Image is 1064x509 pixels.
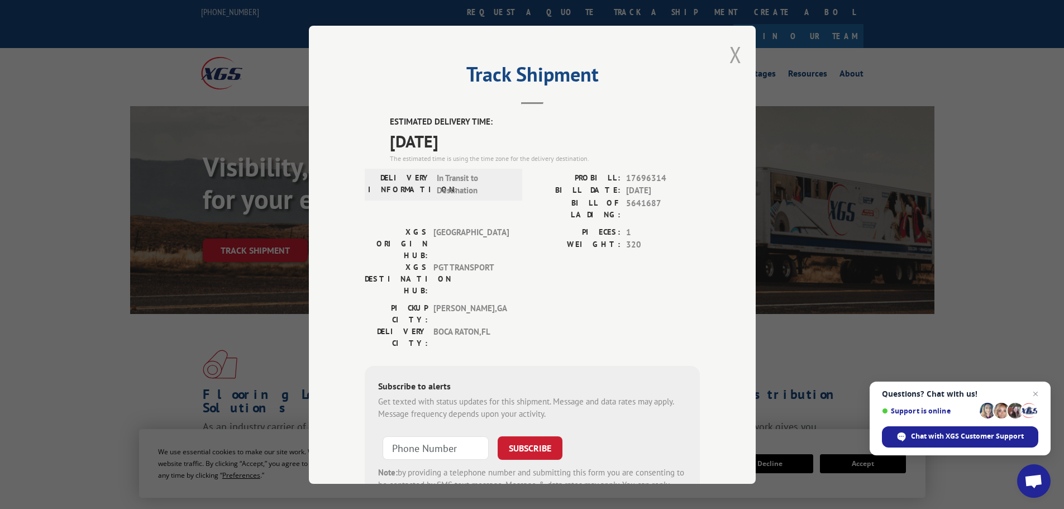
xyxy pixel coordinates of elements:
label: PROBILL: [532,172,621,184]
label: DELIVERY INFORMATION: [368,172,431,197]
label: DELIVERY CITY: [365,325,428,349]
span: Close chat [1029,387,1042,401]
span: [PERSON_NAME] , GA [433,302,509,325]
span: 1 [626,226,700,239]
span: Questions? Chat with us! [882,389,1038,398]
div: Subscribe to alerts [378,379,686,395]
label: BILL OF LADING: [532,197,621,220]
strong: Note: [378,467,398,477]
label: WEIGHT: [532,239,621,251]
button: Close modal [729,40,742,69]
span: 320 [626,239,700,251]
div: The estimated time is using the time zone for the delivery destination. [390,153,700,163]
div: by providing a telephone number and submitting this form you are consenting to be contacted by SM... [378,466,686,504]
span: BOCA RATON , FL [433,325,509,349]
div: Get texted with status updates for this shipment. Message and data rates may apply. Message frequ... [378,395,686,420]
div: Chat with XGS Customer Support [882,426,1038,448]
button: SUBSCRIBE [498,436,562,459]
span: Chat with XGS Customer Support [911,431,1024,441]
span: In Transit to Destination [437,172,512,197]
label: ESTIMATED DELIVERY TIME: [390,116,700,129]
label: XGS DESTINATION HUB: [365,261,428,296]
input: Phone Number [383,436,489,459]
span: PGT TRANSPORT [433,261,509,296]
label: XGS ORIGIN HUB: [365,226,428,261]
span: 5641687 [626,197,700,220]
div: Open chat [1017,464,1051,498]
span: [GEOGRAPHIC_DATA] [433,226,509,261]
span: [DATE] [390,128,700,153]
label: PICKUP CITY: [365,302,428,325]
label: BILL DATE: [532,184,621,197]
span: Support is online [882,407,976,415]
span: 17696314 [626,172,700,184]
span: [DATE] [626,184,700,197]
label: PIECES: [532,226,621,239]
h2: Track Shipment [365,66,700,88]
